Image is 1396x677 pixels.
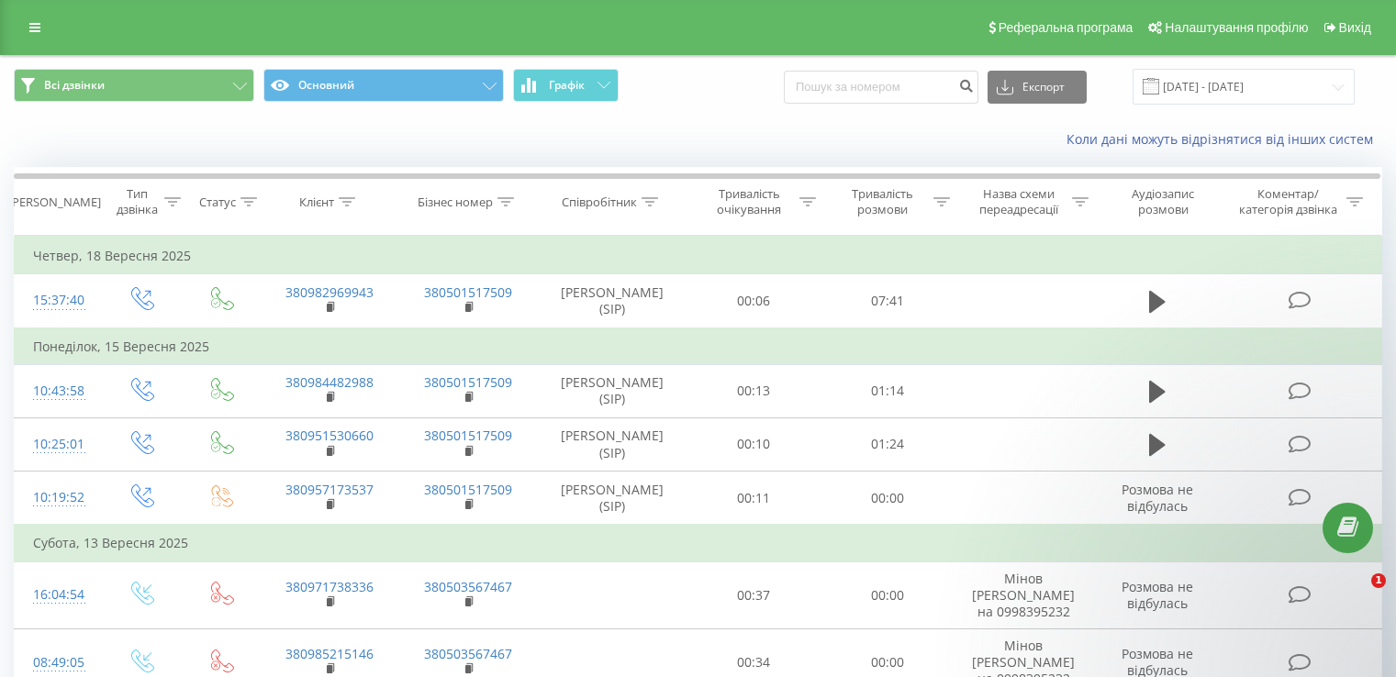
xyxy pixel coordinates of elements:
[15,525,1382,561] td: Субота, 13 Вересня 2025
[15,238,1382,274] td: Четвер, 18 Вересня 2025
[513,69,619,102] button: Графік
[821,274,954,328] td: 07:41
[538,417,687,471] td: [PERSON_NAME] (SIP)
[285,578,374,595] a: 380971738336
[285,645,374,662] a: 380985215146
[33,480,82,516] div: 10:19:52
[988,71,1087,104] button: Експорт
[8,194,101,210] div: [PERSON_NAME]
[424,578,512,595] a: 380503567467
[821,364,954,417] td: 01:14
[44,78,105,93] span: Всі дзвінки
[285,427,374,444] a: 380951530660
[285,283,374,301] a: 380982969943
[1067,130,1382,148] a: Коли дані можуть відрізнятися вiд інших систем
[418,194,493,210] div: Бізнес номер
[424,481,512,498] a: 380501517509
[538,472,687,526] td: [PERSON_NAME] (SIP)
[971,186,1067,217] div: Назва схеми переадресації
[538,364,687,417] td: [PERSON_NAME] (SIP)
[562,194,637,210] div: Співробітник
[33,577,82,613] div: 16:04:54
[116,186,159,217] div: Тип дзвінка
[821,472,954,526] td: 00:00
[999,20,1134,35] span: Реферальна програма
[285,373,374,391] a: 380984482988
[33,283,82,318] div: 15:37:40
[687,417,821,471] td: 00:10
[424,373,512,391] a: 380501517509
[704,186,796,217] div: Тривалість очікування
[14,69,254,102] button: Всі дзвінки
[1110,186,1217,217] div: Аудіозапис розмови
[285,481,374,498] a: 380957173537
[1371,573,1386,588] span: 1
[263,69,504,102] button: Основний
[784,71,978,104] input: Пошук за номером
[1339,20,1371,35] span: Вихід
[687,364,821,417] td: 00:13
[1165,20,1308,35] span: Налаштування профілю
[424,645,512,662] a: 380503567467
[33,373,82,409] div: 10:43:58
[821,561,954,629] td: 00:00
[424,427,512,444] a: 380501517509
[837,186,929,217] div: Тривалість розмови
[549,79,585,92] span: Графік
[1234,186,1342,217] div: Коментар/категорія дзвінка
[687,472,821,526] td: 00:11
[15,328,1382,365] td: Понеділок, 15 Вересня 2025
[687,274,821,328] td: 00:06
[821,417,954,471] td: 01:24
[1334,573,1378,617] iframe: Intercom live chat
[538,274,687,328] td: [PERSON_NAME] (SIP)
[424,283,512,301] a: 380501517509
[687,561,821,629] td: 00:37
[299,194,334,210] div: Клієнт
[33,427,82,462] div: 10:25:01
[199,194,236,210] div: Статус
[954,561,1092,629] td: Мінов [PERSON_NAME] на 0998395232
